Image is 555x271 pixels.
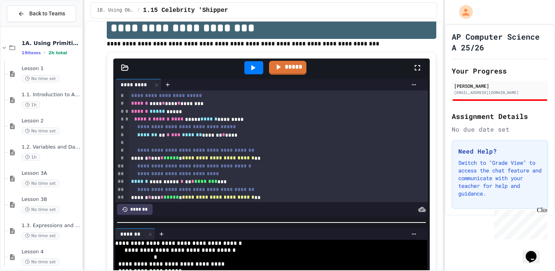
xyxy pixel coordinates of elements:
span: Lesson 3A [22,170,81,177]
span: 1h [22,154,40,161]
span: 1B. Using Objects and Methods [97,7,134,13]
iframe: chat widget [491,207,547,239]
h2: Assignment Details [452,111,548,122]
span: Lesson 1 [22,65,81,72]
div: [PERSON_NAME] [454,82,546,89]
div: [EMAIL_ADDRESS][DOMAIN_NAME] [454,90,546,95]
h1: AP Computer Science A 25/26 [452,31,548,53]
div: Chat with us now!Close [3,3,53,49]
span: 1h [22,101,40,109]
p: Switch to "Grade View" to access the chat feature and communicate with your teacher for help and ... [458,159,542,197]
span: No time set [22,206,59,213]
span: No time set [22,258,59,266]
span: Lesson 2 [22,118,81,124]
div: No due date set [452,125,548,134]
span: 1.2. Variables and Data Types [22,144,81,151]
span: No time set [22,232,59,239]
span: / [137,7,140,13]
span: 1.3. Expressions and Output [New] [22,222,81,229]
span: No time set [22,127,59,135]
span: Lesson 4 [22,249,81,255]
span: 2h total [49,50,67,55]
button: Back to Teams [7,5,76,22]
span: 1A. Using Primitives [22,40,81,47]
h2: Your Progress [452,65,548,76]
span: 1.1. Introduction to Algorithms, Programming, and Compilers [22,92,81,98]
span: No time set [22,75,59,82]
span: No time set [22,180,59,187]
h3: Need Help? [458,147,542,156]
iframe: chat widget [523,240,547,263]
span: 19 items [22,50,41,55]
span: Back to Teams [29,10,65,18]
span: 1.15 Celebrity 'Shipper [143,6,228,15]
span: • [44,50,45,56]
span: Lesson 3B [22,196,81,203]
div: My Account [451,3,475,21]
